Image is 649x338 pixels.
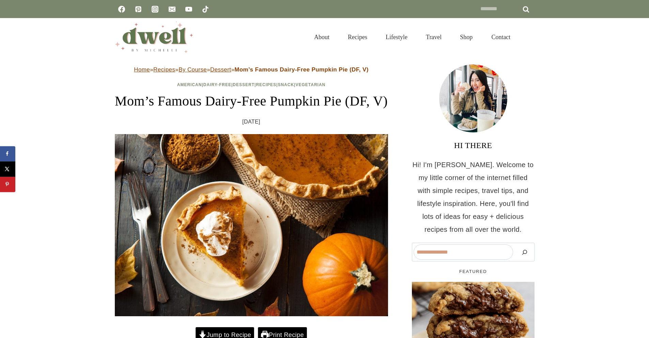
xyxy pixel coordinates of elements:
[177,82,202,87] a: American
[451,25,482,49] a: Shop
[233,82,254,87] a: Dessert
[210,66,231,73] a: Dessert
[516,244,533,260] button: Search
[295,82,325,87] a: Vegetarian
[242,117,260,127] time: [DATE]
[376,25,417,49] a: Lifestyle
[417,25,451,49] a: Travel
[153,66,175,73] a: Recipes
[482,25,520,49] a: Contact
[115,91,388,111] h1: Mom’s Famous Dairy-Free Pumpkin Pie (DF, V)
[305,25,519,49] nav: Primary Navigation
[234,66,368,73] strong: Mom’s Famous Dairy-Free Pumpkin Pie (DF, V)
[115,2,128,16] a: Facebook
[412,158,535,236] p: Hi! I'm [PERSON_NAME]. Welcome to my little corner of the internet filled with simple recipes, tr...
[199,2,212,16] a: TikTok
[305,25,339,49] a: About
[132,2,145,16] a: Pinterest
[148,2,162,16] a: Instagram
[134,66,368,73] span: » » » »
[134,66,150,73] a: Home
[256,82,276,87] a: Recipes
[115,21,193,53] img: DWELL by michelle
[165,2,179,16] a: Email
[203,82,231,87] a: Dairy-Free
[523,31,535,43] button: View Search Form
[339,25,376,49] a: Recipes
[179,66,207,73] a: By Course
[412,268,535,275] h5: FEATURED
[412,139,535,151] h3: HI THERE
[177,82,326,87] span: | | | | |
[278,82,294,87] a: Snack
[182,2,196,16] a: YouTube
[115,134,388,316] img: Pumpkin Pie Slice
